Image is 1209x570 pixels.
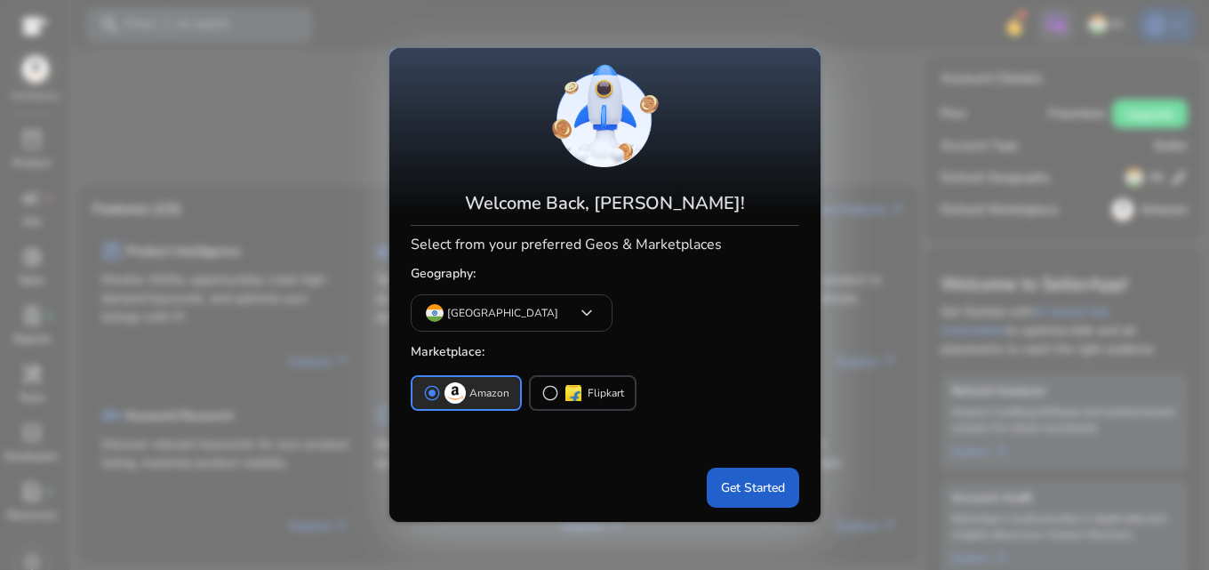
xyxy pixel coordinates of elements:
span: Get Started [721,478,785,497]
img: in.svg [426,304,444,322]
button: Get Started [707,468,799,508]
img: amazon.svg [444,382,466,404]
span: keyboard_arrow_down [576,302,597,324]
p: [GEOGRAPHIC_DATA] [447,305,558,321]
span: radio_button_checked [423,384,441,402]
p: Flipkart [588,384,624,403]
span: radio_button_unchecked [541,384,559,402]
h5: Geography: [411,260,799,289]
h5: Marketplace: [411,338,799,367]
img: flipkart.svg [563,382,584,404]
p: Amazon [469,384,509,403]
